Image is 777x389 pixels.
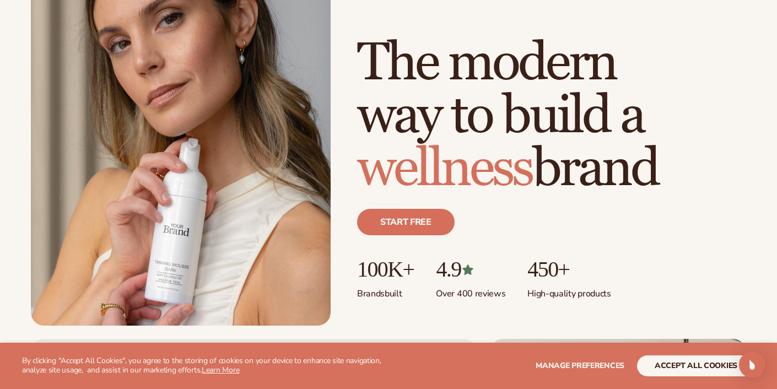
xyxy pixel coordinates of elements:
[527,282,611,300] p: High-quality products
[22,356,399,375] p: By clicking "Accept All Cookies", you agree to the storing of cookies on your device to enhance s...
[536,355,624,376] button: Manage preferences
[357,137,532,201] span: wellness
[739,352,765,378] div: Open Intercom Messenger
[436,282,505,300] p: Over 400 reviews
[357,282,414,300] p: Brands built
[202,365,239,375] a: Learn More
[357,37,746,196] h1: The modern way to build a brand
[357,209,455,235] a: Start free
[536,360,624,371] span: Manage preferences
[527,257,611,282] p: 450+
[436,257,505,282] p: 4.9
[637,355,755,376] button: accept all cookies
[357,257,414,282] p: 100K+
